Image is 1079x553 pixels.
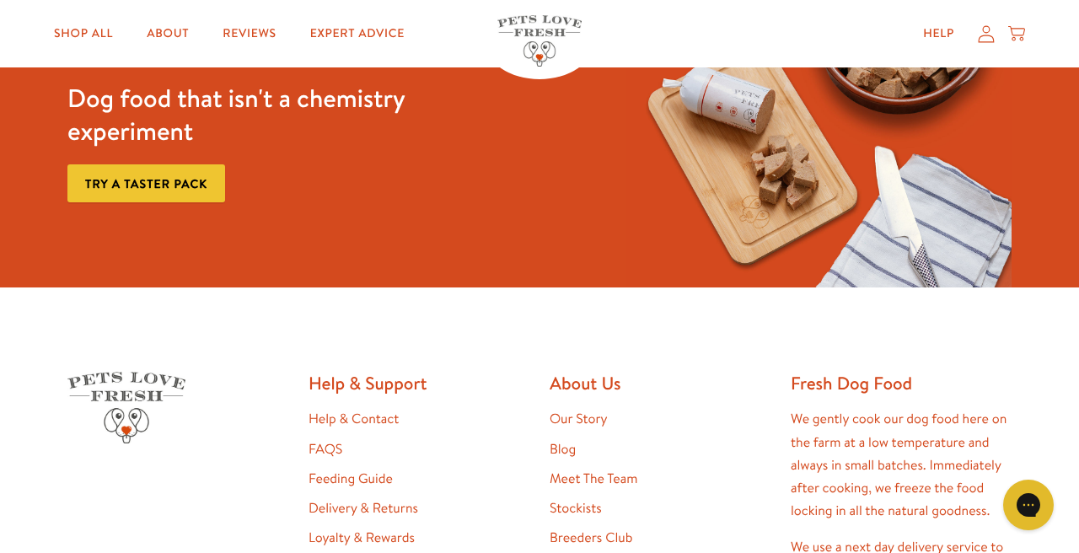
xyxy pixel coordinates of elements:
h3: Dog food that isn't a chemistry experiment [67,82,453,148]
a: Loyalty & Rewards [309,529,415,547]
a: Help & Contact [309,410,399,428]
a: Feeding Guide [309,470,393,488]
a: Try a taster pack [67,164,225,202]
iframe: Gorgias live chat messenger [995,474,1062,536]
img: Pets Love Fresh [497,15,582,67]
a: Blog [550,440,576,459]
a: Reviews [209,17,289,51]
a: Delivery & Returns [309,499,418,518]
p: We gently cook our dog food here on the farm at a low temperature and always in small batches. Im... [791,408,1012,523]
a: Meet The Team [550,470,637,488]
a: Breeders Club [550,529,632,547]
img: Pets Love Fresh [67,372,185,443]
a: Expert Advice [297,17,418,51]
h2: Help & Support [309,372,529,395]
a: About [133,17,202,51]
h2: About Us [550,372,770,395]
a: Our Story [550,410,608,428]
h2: Fresh Dog Food [791,372,1012,395]
a: FAQS [309,440,342,459]
a: Stockists [550,499,602,518]
a: Help [910,17,968,51]
a: Shop All [40,17,126,51]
